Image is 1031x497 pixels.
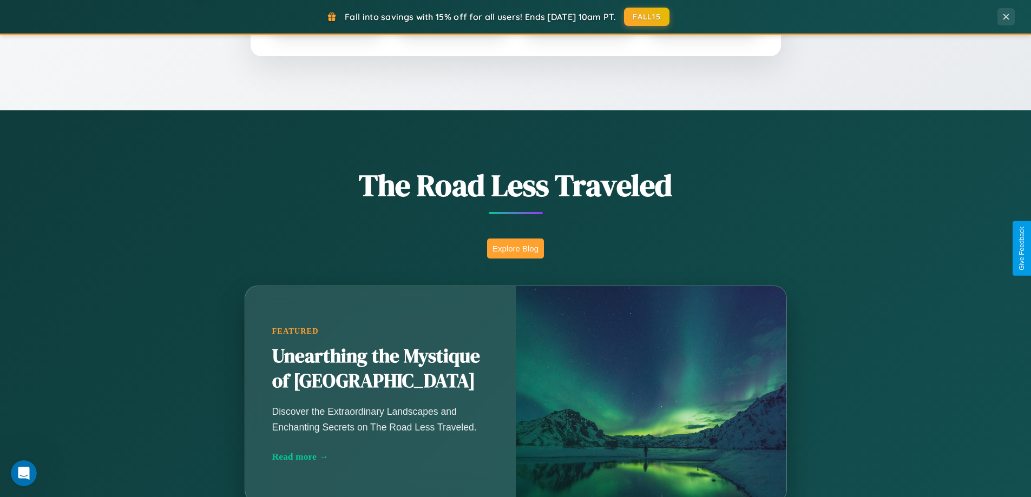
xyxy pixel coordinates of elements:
button: FALL15 [624,8,669,26]
div: Give Feedback [1018,227,1026,270]
h1: The Road Less Traveled [191,164,840,206]
p: Discover the Extraordinary Landscapes and Enchanting Secrets on The Road Less Traveled. [272,404,489,434]
div: Featured [272,327,489,336]
iframe: Intercom live chat [11,460,37,486]
h2: Unearthing the Mystique of [GEOGRAPHIC_DATA] [272,344,489,394]
span: Fall into savings with 15% off for all users! Ends [DATE] 10am PT. [345,11,616,22]
div: Read more → [272,451,489,462]
button: Explore Blog [487,238,544,259]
